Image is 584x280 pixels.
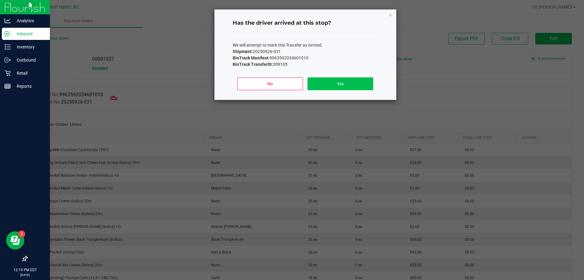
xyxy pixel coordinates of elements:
[5,44,11,50] inline-svg: Inventory
[233,49,253,54] b: Shipment:
[11,30,47,37] p: Inbound
[233,48,378,55] p: 20250926-031
[233,61,378,68] p: 308105
[308,77,373,90] button: Yes
[11,56,47,64] p: Outbound
[3,267,47,273] p: 12:19 PM EDT
[233,42,378,48] p: We will attempt to mark this Transfer as Arrived.
[5,31,11,37] inline-svg: Inbound
[11,69,47,77] p: Retail
[11,17,47,24] p: Analytics
[5,57,11,63] inline-svg: Outbound
[388,11,393,18] button: Close
[11,43,47,51] p: Inventory
[6,231,24,250] iframe: Resource center
[233,55,269,60] b: BioTrack Manifest:
[5,18,11,24] inline-svg: Analytics
[233,19,378,27] h4: Has the driver arrived at this stop?
[3,273,47,277] p: [DATE]
[5,70,11,76] inline-svg: Retail
[233,62,273,67] b: BioTrack TransferID:
[233,55,378,61] p: 9963592034601010
[11,83,47,90] p: Reports
[237,77,303,90] button: No
[18,230,25,238] iframe: Resource center unread badge
[5,83,11,89] inline-svg: Reports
